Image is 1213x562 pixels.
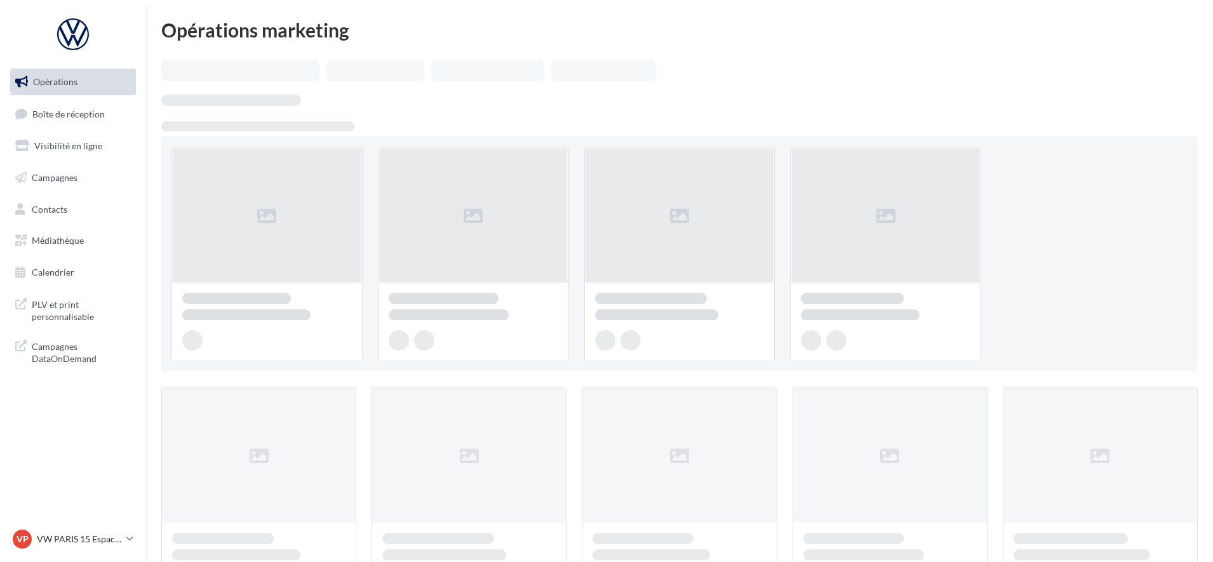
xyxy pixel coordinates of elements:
a: VP VW PARIS 15 Espace Suffren [10,527,136,551]
a: Visibilité en ligne [8,133,138,159]
span: VP [17,533,29,545]
p: VW PARIS 15 Espace Suffren [37,533,121,545]
div: Opérations marketing [161,20,1198,39]
a: Boîte de réception [8,100,138,128]
span: Campagnes [32,172,77,183]
a: Contacts [8,196,138,223]
span: Campagnes DataOnDemand [32,338,131,365]
span: PLV et print personnalisable [32,296,131,323]
a: Médiathèque [8,227,138,254]
a: Campagnes [8,164,138,191]
a: PLV et print personnalisable [8,291,138,328]
span: Contacts [32,203,67,214]
a: Opérations [8,69,138,95]
span: Boîte de réception [32,108,105,119]
span: Médiathèque [32,235,84,246]
a: Campagnes DataOnDemand [8,333,138,370]
span: Visibilité en ligne [34,140,102,151]
span: Opérations [33,76,77,87]
span: Calendrier [32,267,74,278]
a: Calendrier [8,259,138,286]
